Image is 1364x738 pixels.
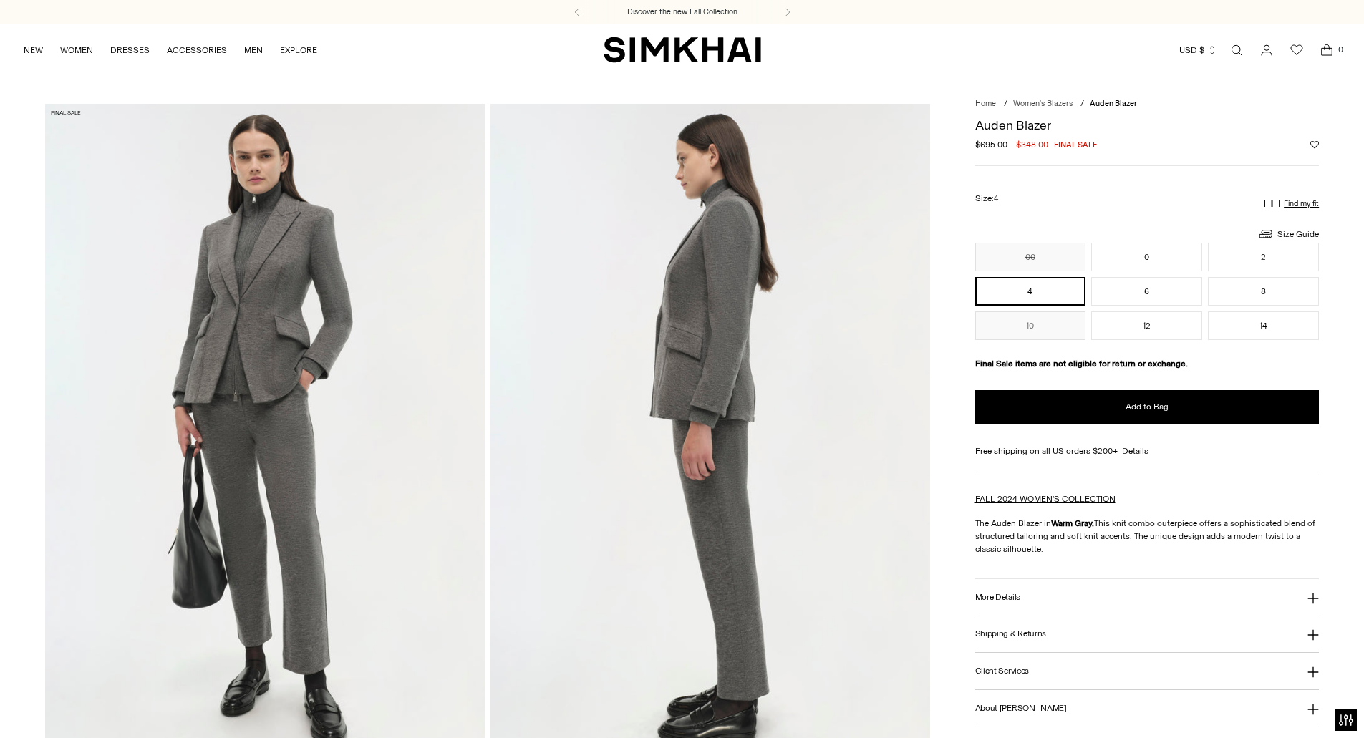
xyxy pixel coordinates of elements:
[975,704,1067,713] h3: About [PERSON_NAME]
[1282,36,1311,64] a: Wishlist
[975,390,1320,424] button: Add to Bag
[1126,401,1169,413] span: Add to Bag
[975,690,1320,727] button: About [PERSON_NAME]
[975,359,1188,369] strong: Final Sale items are not eligible for return or exchange.
[975,119,1320,132] h1: Auden Blazer
[60,34,93,66] a: WOMEN
[1222,36,1251,64] a: Open search modal
[1179,34,1217,66] button: USD $
[1080,98,1084,110] div: /
[1122,445,1148,457] a: Details
[1013,99,1073,108] a: Women's Blazers
[280,34,317,66] a: EXPLORE
[1312,36,1341,64] a: Open cart modal
[1252,36,1281,64] a: Go to the account page
[110,34,150,66] a: DRESSES
[975,629,1047,639] h3: Shipping & Returns
[1016,138,1048,151] span: $348.00
[1334,43,1347,56] span: 0
[1208,277,1319,306] button: 8
[244,34,263,66] a: MEN
[24,34,43,66] a: NEW
[11,684,144,727] iframe: Sign Up via Text for Offers
[167,34,227,66] a: ACCESSORIES
[1004,98,1007,110] div: /
[1090,99,1137,108] span: Auden Blazer
[975,579,1320,616] button: More Details
[1091,243,1202,271] button: 0
[975,593,1020,602] h3: More Details
[975,517,1320,555] p: The Auden Blazer in This knit combo outerpiece offers a sophisticated blend of structured tailori...
[1051,518,1094,528] strong: Warm Gray.
[1208,311,1319,340] button: 14
[975,666,1030,676] h3: Client Services
[975,277,1086,306] button: 4
[975,192,998,205] label: Size:
[975,138,1007,151] s: $695.00
[975,494,1116,504] a: FALL 2024 WOMEN'S COLLECTION
[604,36,761,64] a: SIMKHAI
[1091,311,1202,340] button: 12
[1257,225,1319,243] a: Size Guide
[975,653,1320,689] button: Client Services
[1091,277,1202,306] button: 6
[975,311,1086,340] button: 10
[975,243,1086,271] button: 00
[975,98,1320,110] nav: breadcrumbs
[1310,140,1319,149] button: Add to Wishlist
[975,99,996,108] a: Home
[1208,243,1319,271] button: 2
[994,194,998,203] span: 4
[975,445,1320,457] div: Free shipping on all US orders $200+
[975,616,1320,653] button: Shipping & Returns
